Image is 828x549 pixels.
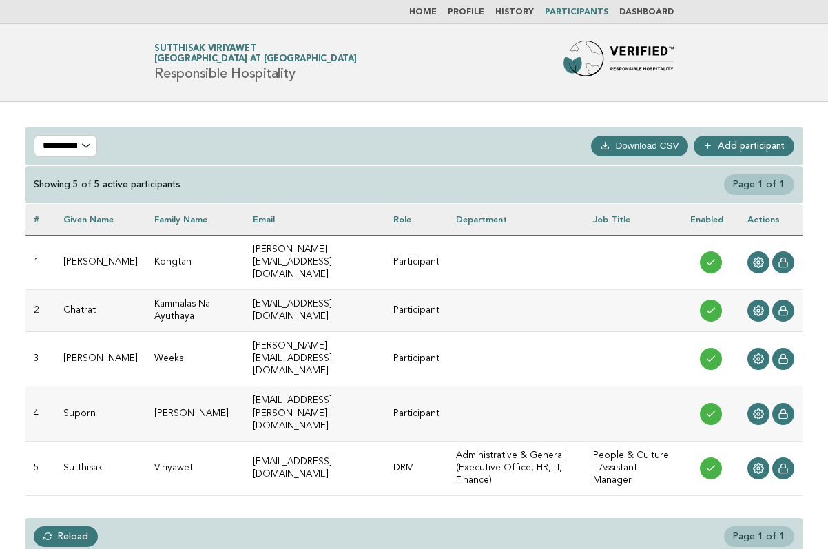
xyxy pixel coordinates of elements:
a: Profile [448,8,484,17]
td: 4 [25,386,55,441]
a: Participants [545,8,608,17]
td: Administrative & General (Executive Office, HR, IT, Finance) [448,441,584,495]
button: Download CSV [591,136,688,156]
span: [GEOGRAPHIC_DATA] at [GEOGRAPHIC_DATA] [154,55,357,64]
a: Reload [34,526,98,547]
td: [EMAIL_ADDRESS][DOMAIN_NAME] [245,441,386,495]
td: [PERSON_NAME] [146,386,245,441]
th: Role [385,204,448,235]
th: Email [245,204,386,235]
td: Kammalas Na Ayuthaya [146,290,245,332]
a: Add participant [694,136,794,156]
td: [PERSON_NAME][EMAIL_ADDRESS][DOMAIN_NAME] [245,332,386,386]
h1: Responsible Hospitality [154,45,357,81]
td: Participant [385,386,448,441]
td: [EMAIL_ADDRESS][DOMAIN_NAME] [245,290,386,332]
a: Dashboard [619,8,674,17]
td: Sutthisak [55,441,146,495]
td: 1 [25,235,55,289]
th: Job Title [585,204,682,235]
td: Weeks [146,332,245,386]
th: Family name [146,204,245,235]
a: Home [409,8,437,17]
th: Enabled [682,204,739,235]
td: DRM [385,441,448,495]
td: 5 [25,441,55,495]
td: 2 [25,290,55,332]
td: 3 [25,332,55,386]
th: # [25,204,55,235]
td: Viriyawet [146,441,245,495]
a: History [495,8,534,17]
td: [PERSON_NAME] [55,235,146,289]
div: Showing 5 of 5 active participants [34,178,180,191]
img: Forbes Travel Guide [563,41,674,85]
th: Given name [55,204,146,235]
td: Chatrat [55,290,146,332]
td: Participant [385,290,448,332]
th: Department [448,204,584,235]
td: [EMAIL_ADDRESS][PERSON_NAME][DOMAIN_NAME] [245,386,386,441]
td: [PERSON_NAME][EMAIL_ADDRESS][DOMAIN_NAME] [245,235,386,289]
td: People & Culture - Assistant Manager [585,441,682,495]
a: Sutthisak Viriyawet[GEOGRAPHIC_DATA] at [GEOGRAPHIC_DATA] [154,44,357,63]
td: Kongtan [146,235,245,289]
td: Participant [385,235,448,289]
td: [PERSON_NAME] [55,332,146,386]
td: Suporn [55,386,146,441]
td: Participant [385,332,448,386]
